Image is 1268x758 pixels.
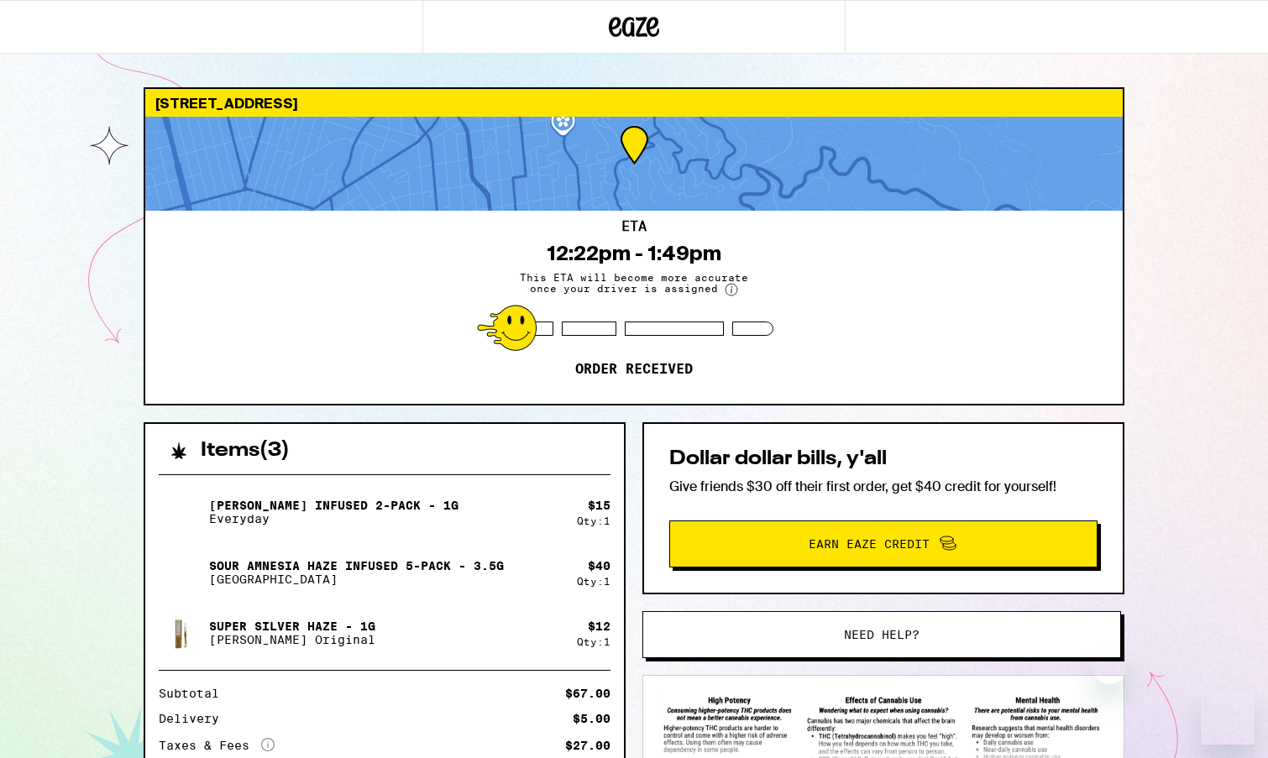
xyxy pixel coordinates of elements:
iframe: Close message [1092,651,1126,684]
h2: Dollar dollar bills, y'all [669,449,1098,469]
span: This ETA will become more accurate once your driver is assigned [508,272,760,296]
div: 12:22pm - 1:49pm [547,242,721,265]
p: Order received [575,361,693,378]
div: $ 12 [588,619,610,633]
button: Need help? [642,611,1121,658]
h2: ETA [621,220,647,233]
p: Everyday [209,512,458,525]
p: [PERSON_NAME] Original [209,633,375,646]
img: Sour Amnesia Haze Infused 5-Pack - 3.5g [159,549,206,596]
div: [STREET_ADDRESS] [145,89,1123,117]
div: $ 15 [588,499,610,512]
div: $5.00 [573,713,610,724]
p: [PERSON_NAME] Infused 2-Pack - 1g [209,499,458,512]
button: Earn Eaze Credit [669,520,1098,567]
img: Super Silver Haze - 1g [159,609,206,656]
div: Qty: 1 [577,515,610,526]
div: $ 40 [588,559,610,572]
div: $67.00 [565,687,610,699]
div: $27.00 [565,740,610,751]
div: Qty: 1 [577,636,610,647]
span: Need help? [844,629,920,640]
h2: Items ( 3 ) [201,441,290,461]
div: Subtotal [159,687,231,699]
span: Earn Eaze Credit [809,538,930,550]
p: Give friends $30 off their first order, get $40 credit for yourself! [669,478,1098,495]
iframe: Button to launch messaging window [1201,691,1255,745]
div: Qty: 1 [577,576,610,587]
p: [GEOGRAPHIC_DATA] [209,572,504,586]
p: Super Silver Haze - 1g [209,619,375,633]
div: Delivery [159,713,231,724]
p: Sour Amnesia Haze Infused 5-Pack - 3.5g [209,559,504,572]
img: Jack Herer Infused 2-Pack - 1g [159,489,206,536]
div: Taxes & Fees [159,738,275,753]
